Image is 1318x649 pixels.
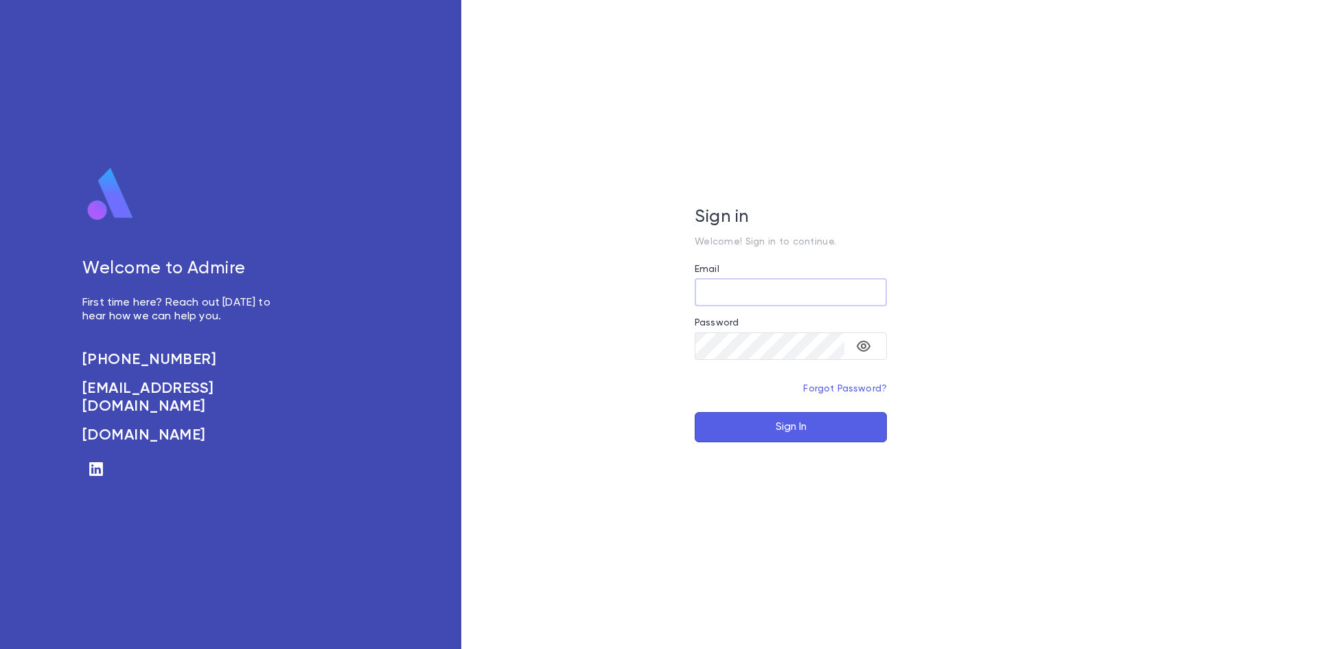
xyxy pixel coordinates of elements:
h5: Welcome to Admire [82,259,286,280]
h5: Sign in [695,207,887,228]
label: Password [695,317,739,328]
p: Welcome! Sign in to continue. [695,236,887,247]
img: logo [82,167,139,222]
a: [PHONE_NUMBER] [82,351,286,369]
a: Forgot Password? [803,384,887,394]
a: [EMAIL_ADDRESS][DOMAIN_NAME] [82,380,286,415]
a: [DOMAIN_NAME] [82,426,286,444]
p: First time here? Reach out [DATE] to hear how we can help you. [82,296,286,323]
label: Email [695,264,719,275]
button: toggle password visibility [850,332,877,360]
button: Sign In [695,412,887,442]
